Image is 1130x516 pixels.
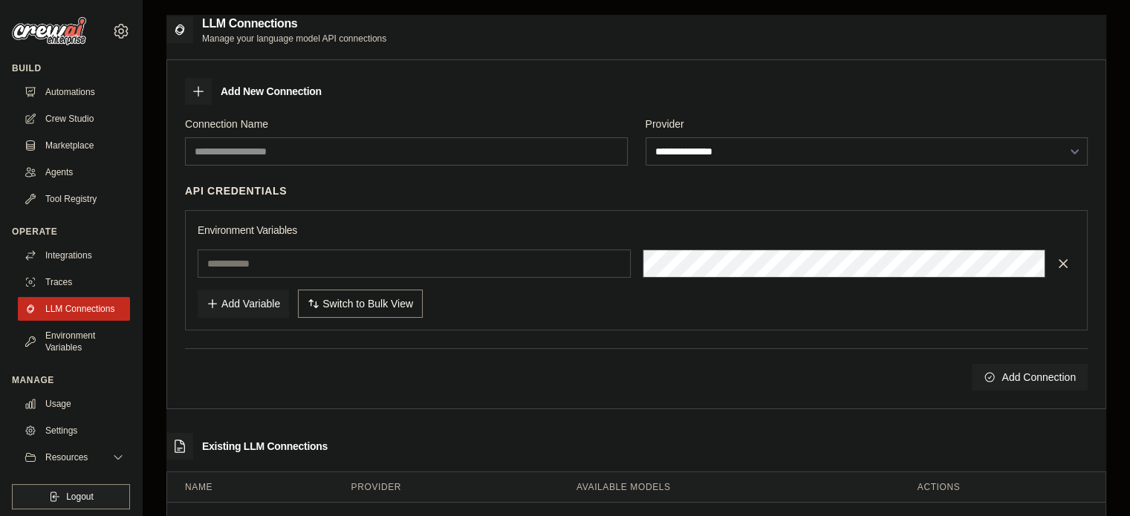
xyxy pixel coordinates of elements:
[18,392,130,416] a: Usage
[202,439,328,454] h3: Existing LLM Connections
[12,17,86,45] img: Logo
[12,62,130,74] div: Build
[12,484,130,509] button: Logout
[18,107,130,131] a: Crew Studio
[298,290,423,318] button: Switch to Bulk View
[202,15,386,33] h2: LLM Connections
[185,183,287,198] h4: API Credentials
[334,472,559,503] th: Provider
[18,324,130,359] a: Environment Variables
[18,187,130,211] a: Tool Registry
[559,472,900,503] th: Available Models
[18,419,130,442] a: Settings
[18,244,130,267] a: Integrations
[202,33,386,45] p: Manage your language model API connections
[221,84,322,99] h3: Add New Connection
[18,297,130,321] a: LLM Connections
[900,472,1105,503] th: Actions
[12,226,130,238] div: Operate
[18,270,130,294] a: Traces
[167,472,334,503] th: Name
[322,296,413,311] span: Switch to Bulk View
[18,134,130,157] a: Marketplace
[972,364,1088,391] button: Add Connection
[18,80,130,104] a: Automations
[12,374,130,386] div: Manage
[66,491,94,503] span: Logout
[45,451,88,463] span: Resources
[18,445,130,469] button: Resources
[198,223,1075,238] h3: Environment Variables
[18,160,130,184] a: Agents
[185,117,628,131] label: Connection Name
[198,290,289,318] button: Add Variable
[646,117,1088,131] label: Provider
